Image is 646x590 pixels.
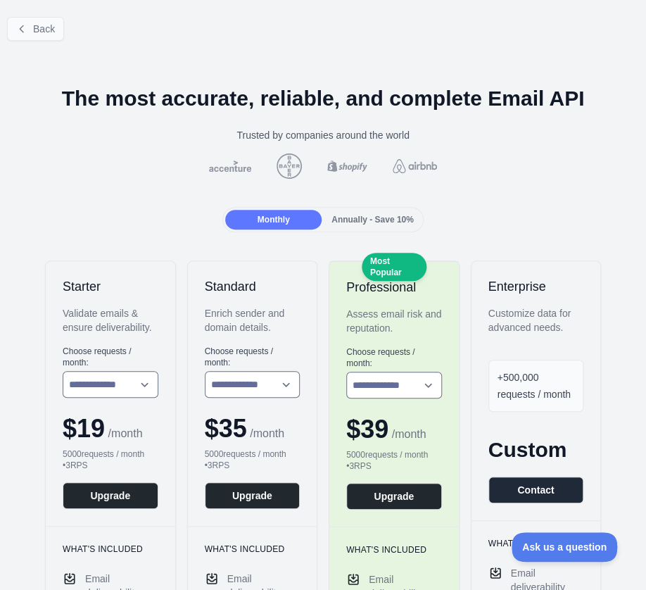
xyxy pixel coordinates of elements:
[63,544,158,555] h3: What's included
[205,544,300,555] h3: What's included
[488,538,584,549] h3: What's included
[512,532,618,562] iframe: Toggle Customer Support
[346,544,442,556] h3: What's included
